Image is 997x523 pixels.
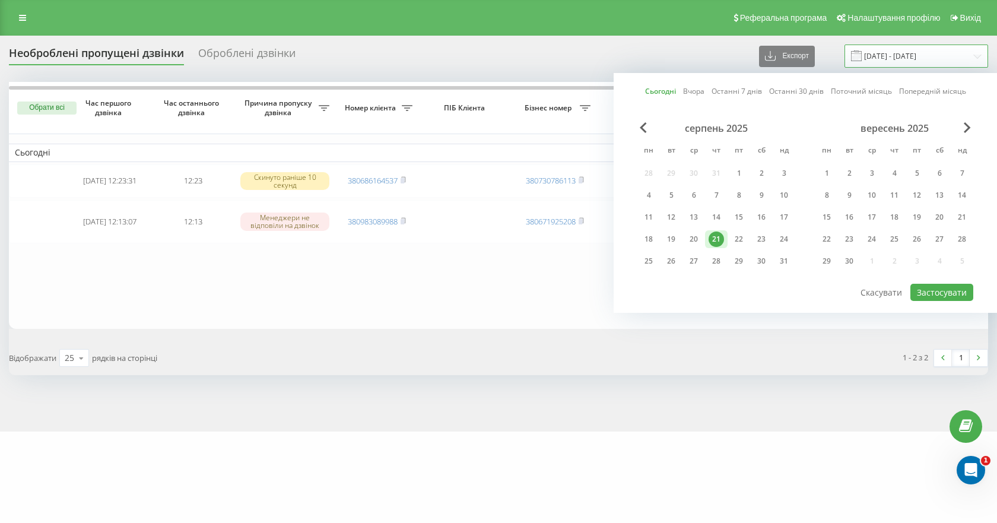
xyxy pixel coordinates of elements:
[776,166,792,181] div: 3
[815,122,973,134] div: вересень 2025
[842,166,857,181] div: 2
[815,186,838,204] div: пн 8 вер 2025 р.
[909,210,925,225] div: 19
[161,99,225,117] span: Час останнього дзвінка
[9,47,184,65] div: Необроблені пропущені дзвінки
[752,142,770,160] abbr: субота
[861,230,883,248] div: ср 24 вер 2025 р.
[864,166,879,181] div: 3
[637,186,660,204] div: пн 4 серп 2025 р.
[909,188,925,203] div: 12
[750,186,773,204] div: сб 9 серп 2025 р.
[883,230,906,248] div: чт 25 вер 2025 р.
[740,13,827,23] span: Реферальна програма
[981,456,990,465] span: 1
[957,456,985,484] iframe: Intercom live chat
[68,164,151,198] td: [DATE] 12:23:31
[728,230,750,248] div: пт 22 серп 2025 р.
[728,208,750,226] div: пт 15 серп 2025 р.
[92,353,157,363] span: рядків на сторінці
[831,85,892,97] a: Поточний місяць
[861,186,883,204] div: ср 10 вер 2025 р.
[637,122,795,134] div: серпень 2025
[819,210,834,225] div: 15
[754,188,769,203] div: 9
[17,102,77,115] button: Обрати всі
[847,13,940,23] span: Налаштування профілю
[641,232,656,247] div: 18
[906,164,928,182] div: пт 5 вер 2025 р.
[854,284,909,301] button: Скасувати
[928,208,951,226] div: сб 20 вер 2025 р.
[883,186,906,204] div: чт 11 вер 2025 р.
[932,232,947,247] div: 27
[861,164,883,182] div: ср 3 вер 2025 р.
[954,232,970,247] div: 28
[663,188,679,203] div: 5
[709,188,724,203] div: 7
[773,186,795,204] div: нд 10 серп 2025 р.
[815,252,838,270] div: пн 29 вер 2025 р.
[602,103,675,113] span: Співробітник
[348,175,398,186] a: 380686164537
[840,142,858,160] abbr: вівторок
[838,186,861,204] div: вт 9 вер 2025 р.
[731,232,747,247] div: 22
[931,142,948,160] abbr: субота
[842,232,857,247] div: 23
[731,253,747,269] div: 29
[663,210,679,225] div: 12
[728,252,750,270] div: пт 29 серп 2025 р.
[637,208,660,226] div: пн 11 серп 2025 р.
[754,232,769,247] div: 23
[951,164,973,182] div: нд 7 вер 2025 р.
[964,122,971,133] span: Next Month
[686,232,701,247] div: 20
[838,252,861,270] div: вт 30 вер 2025 р.
[663,232,679,247] div: 19
[660,186,682,204] div: вт 5 серп 2025 р.
[815,208,838,226] div: пн 15 вер 2025 р.
[928,186,951,204] div: сб 13 вер 2025 р.
[887,166,902,181] div: 4
[240,213,329,230] div: Менеджери не відповіли на дзвінок
[776,232,792,247] div: 24
[776,253,792,269] div: 31
[728,164,750,182] div: пт 1 серп 2025 р.
[645,85,676,97] a: Сьогодні
[663,253,679,269] div: 26
[815,164,838,182] div: пн 1 вер 2025 р.
[731,210,747,225] div: 15
[705,230,728,248] div: чт 21 серп 2025 р.
[819,253,834,269] div: 29
[712,85,762,97] a: Останні 7 днів
[78,99,142,117] span: Час першого дзвінка
[773,230,795,248] div: нд 24 серп 2025 р.
[709,253,724,269] div: 28
[65,352,74,364] div: 25
[887,232,902,247] div: 25
[928,164,951,182] div: сб 6 вер 2025 р.
[883,208,906,226] div: чт 18 вер 2025 р.
[910,284,973,301] button: Застосувати
[842,253,857,269] div: 30
[909,232,925,247] div: 26
[899,85,966,97] a: Попередній місяць
[686,253,701,269] div: 27
[864,210,879,225] div: 17
[775,142,793,160] abbr: неділя
[151,200,234,243] td: 12:13
[68,200,151,243] td: [DATE] 12:13:07
[864,188,879,203] div: 10
[773,164,795,182] div: нд 3 серп 2025 р.
[928,230,951,248] div: сб 27 вер 2025 р.
[906,208,928,226] div: пт 19 вер 2025 р.
[662,142,680,160] abbr: вівторок
[686,188,701,203] div: 6
[932,188,947,203] div: 13
[686,210,701,225] div: 13
[819,166,834,181] div: 1
[240,172,329,190] div: Скинуто раніше 10 секунд
[953,142,971,160] abbr: неділя
[341,103,402,113] span: Номер клієнта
